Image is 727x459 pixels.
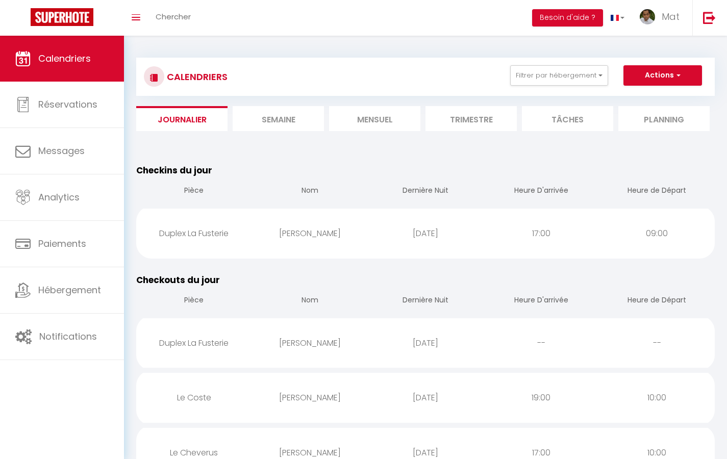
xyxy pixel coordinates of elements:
img: Super Booking [31,8,93,26]
div: 10:00 [599,381,715,414]
th: Dernière Nuit [368,177,484,206]
th: Heure D'arrivée [483,177,599,206]
div: [DATE] [368,326,484,360]
th: Heure D'arrivée [483,287,599,316]
div: 19:00 [483,381,599,414]
span: Paiements [38,237,86,250]
th: Pièce [136,177,252,206]
li: Tâches [522,106,613,131]
span: Checkouts du jour [136,274,220,286]
span: Notifications [39,330,97,343]
span: Calendriers [38,52,91,65]
li: Mensuel [329,106,420,131]
li: Trimestre [425,106,517,131]
li: Semaine [233,106,324,131]
th: Nom [252,177,368,206]
div: Duplex La Fusterie [136,217,252,250]
div: 09:00 [599,217,715,250]
div: -- [599,326,715,360]
li: Planning [618,106,710,131]
div: [PERSON_NAME] [252,326,368,360]
button: Filtrer par hébergement [510,65,608,86]
button: Ouvrir le widget de chat LiveChat [8,4,39,35]
button: Besoin d'aide ? [532,9,603,27]
th: Heure de Départ [599,177,715,206]
th: Nom [252,287,368,316]
th: Dernière Nuit [368,287,484,316]
img: ... [640,9,655,24]
th: Heure de Départ [599,287,715,316]
div: [DATE] [368,217,484,250]
span: Messages [38,144,85,157]
div: Le Coste [136,381,252,414]
button: Actions [623,65,702,86]
div: Duplex La Fusterie [136,326,252,360]
span: Analytics [38,191,80,203]
span: Checkins du jour [136,164,212,176]
span: Chercher [156,11,191,22]
div: -- [483,326,599,360]
span: Mat [662,10,680,23]
img: logout [703,11,716,24]
div: [PERSON_NAME] [252,217,368,250]
span: Réservations [38,98,97,111]
span: Hébergement [38,284,101,296]
li: Journalier [136,106,228,131]
h3: CALENDRIERS [164,65,228,88]
th: Pièce [136,287,252,316]
div: [DATE] [368,381,484,414]
div: [PERSON_NAME] [252,381,368,414]
div: 17:00 [483,217,599,250]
